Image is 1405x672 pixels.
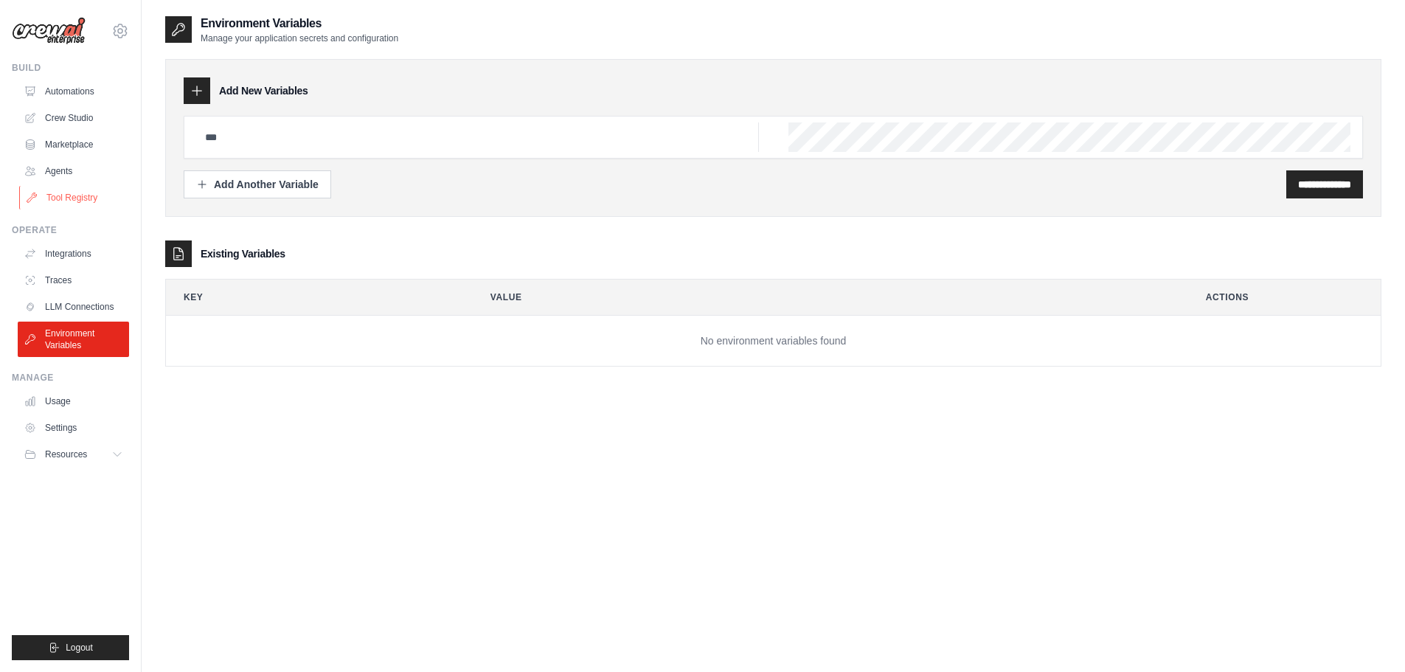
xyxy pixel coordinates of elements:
a: Tool Registry [19,186,131,209]
a: Automations [18,80,129,103]
td: No environment variables found [166,316,1381,367]
span: Resources [45,448,87,460]
div: Add Another Variable [196,177,319,192]
button: Resources [18,443,129,466]
div: Manage [12,372,129,384]
span: Logout [66,642,93,654]
a: Usage [18,389,129,413]
th: Actions [1188,280,1381,315]
button: Add Another Variable [184,170,331,198]
button: Logout [12,635,129,660]
a: Environment Variables [18,322,129,357]
a: LLM Connections [18,295,129,319]
h3: Existing Variables [201,246,285,261]
div: Operate [12,224,129,236]
a: Traces [18,269,129,292]
h3: Add New Variables [219,83,308,98]
h2: Environment Variables [201,15,398,32]
div: Build [12,62,129,74]
a: Settings [18,416,129,440]
th: Value [473,280,1176,315]
th: Key [166,280,461,315]
a: Agents [18,159,129,183]
p: Manage your application secrets and configuration [201,32,398,44]
a: Integrations [18,242,129,266]
a: Marketplace [18,133,129,156]
a: Crew Studio [18,106,129,130]
img: Logo [12,17,86,45]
